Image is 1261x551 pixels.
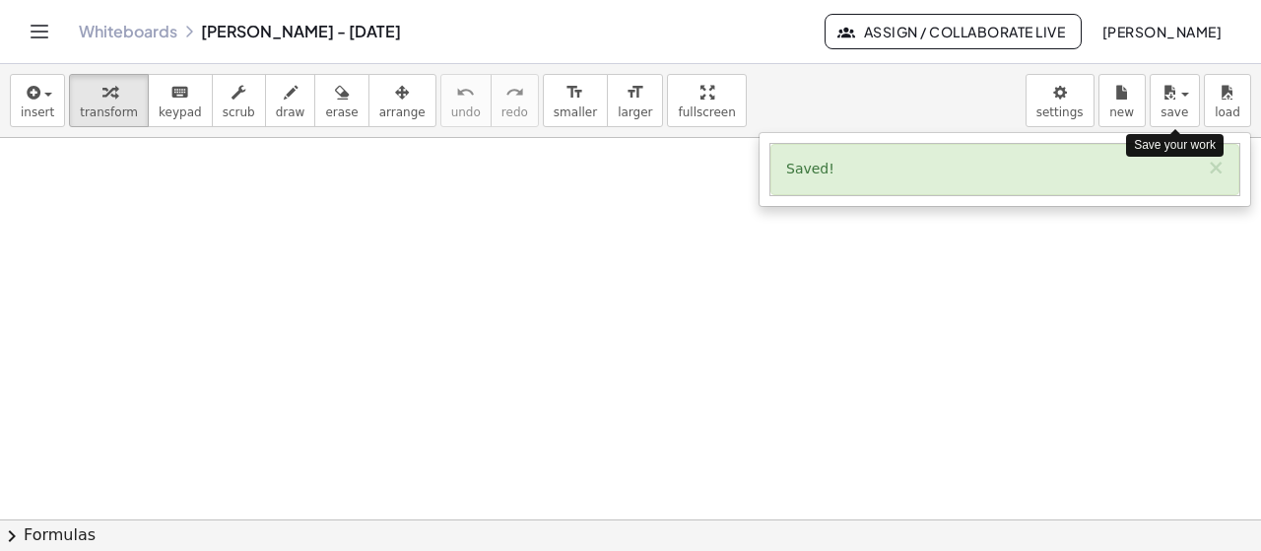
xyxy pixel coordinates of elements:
button: keyboardkeypad [148,74,213,127]
button: draw [265,74,316,127]
span: [PERSON_NAME] [1101,23,1222,40]
button: format_sizesmaller [543,74,608,127]
button: load [1204,74,1251,127]
button: fullscreen [667,74,746,127]
span: insert [21,105,54,119]
button: new [1098,74,1146,127]
span: draw [276,105,305,119]
i: undo [456,81,475,104]
span: save [1161,105,1188,119]
span: scrub [223,105,255,119]
button: [PERSON_NAME] [1086,14,1237,49]
span: load [1215,105,1240,119]
button: redoredo [491,74,539,127]
button: settings [1026,74,1095,127]
button: scrub [212,74,266,127]
button: transform [69,74,149,127]
button: × [1207,158,1225,178]
span: new [1109,105,1134,119]
button: erase [314,74,368,127]
button: Toggle navigation [24,16,55,47]
div: Saved! [770,144,1239,195]
span: fullscreen [678,105,735,119]
span: keypad [159,105,202,119]
span: Assign / Collaborate Live [841,23,1065,40]
span: arrange [379,105,426,119]
button: format_sizelarger [607,74,663,127]
span: undo [451,105,481,119]
span: redo [501,105,528,119]
a: Whiteboards [79,22,177,41]
i: redo [505,81,524,104]
span: transform [80,105,138,119]
button: save [1150,74,1200,127]
div: Save your work [1126,134,1224,157]
span: erase [325,105,358,119]
span: larger [618,105,652,119]
button: insert [10,74,65,127]
span: settings [1036,105,1084,119]
button: arrange [368,74,436,127]
button: Assign / Collaborate Live [825,14,1082,49]
i: format_size [565,81,584,104]
button: undoundo [440,74,492,127]
i: format_size [626,81,644,104]
span: smaller [554,105,597,119]
i: keyboard [170,81,189,104]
